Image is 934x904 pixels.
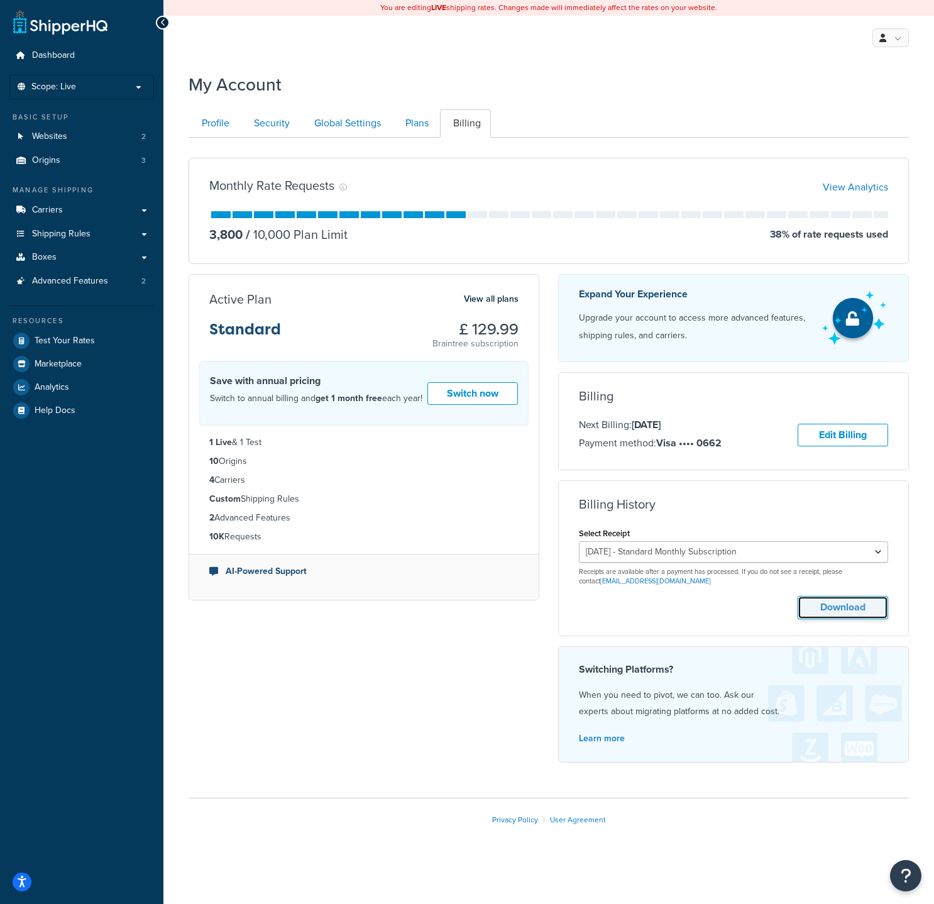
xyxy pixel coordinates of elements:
a: Expand Your Experience Upgrade your account to access more advanced features, shipping rules, and... [558,274,909,362]
a: View all plans [464,291,519,307]
span: 3 [141,155,146,166]
span: Scope: Live [31,82,76,92]
strong: 10 [209,455,219,468]
a: Plans [392,109,439,138]
a: Carriers [9,199,154,222]
li: Carriers [209,473,519,487]
a: Dashboard [9,44,154,67]
h3: Monthly Rate Requests [209,179,334,192]
li: Advanced Features [9,270,154,293]
label: Select Receipt [579,529,630,538]
li: Origins [9,149,154,172]
strong: 10K [209,530,224,543]
p: 10,000 Plan Limit [243,226,348,243]
button: Download [798,596,888,619]
a: Edit Billing [798,424,888,447]
a: Learn more [579,732,625,745]
span: Test Your Rates [35,336,95,346]
h3: £ 129.99 [432,321,519,338]
span: Advanced Features [32,276,108,287]
a: Profile [189,109,239,138]
h3: Billing History [579,497,656,511]
strong: Custom [209,492,241,505]
h4: Save with annual pricing [210,373,422,389]
span: Carriers [32,205,63,216]
a: Websites 2 [9,125,154,148]
a: View Analytics [823,180,888,194]
strong: 2 [209,511,214,524]
a: Analytics [9,376,154,399]
li: Shipping Rules [209,492,519,506]
li: AI-Powered Support [209,565,519,578]
span: Boxes [32,252,57,263]
span: Analytics [35,382,69,393]
a: Switch now [427,382,518,405]
a: Origins 3 [9,149,154,172]
p: 38 % of rate requests used [770,226,888,243]
strong: [DATE] [632,417,661,432]
li: Requests [209,530,519,544]
a: Privacy Policy [492,814,538,825]
h4: Switching Platforms? [579,662,888,677]
h3: Active Plan [209,292,272,306]
a: Boxes [9,246,154,269]
li: & 1 Test [209,436,519,449]
strong: get 1 month free [316,392,382,405]
li: Origins [209,455,519,468]
p: Switch to annual billing and each year! [210,390,422,407]
h3: Standard [209,321,281,348]
span: Marketplace [35,359,82,370]
p: Receipts are available after a payment has processed. If you do not see a receipt, please contact [579,567,888,587]
span: 2 [141,131,146,142]
span: | [543,814,545,825]
h3: Billing [579,389,613,403]
span: Origins [32,155,60,166]
div: Manage Shipping [9,185,154,196]
a: Advanced Features 2 [9,270,154,293]
p: 3,800 [209,226,243,243]
div: Resources [9,316,154,326]
p: Upgrade your account to access more advanced features, shipping rules, and carriers. [579,309,811,345]
span: 2 [141,276,146,287]
a: Billing [440,109,491,138]
p: Braintree subscription [432,338,519,350]
strong: Visa •••• 0662 [656,436,722,450]
span: Websites [32,131,67,142]
h1: My Account [189,72,282,97]
a: Help Docs [9,399,154,422]
a: Marketplace [9,353,154,375]
a: Test Your Rates [9,329,154,352]
button: Open Resource Center [890,860,921,891]
li: Advanced Features [209,511,519,525]
a: Shipping Rules [9,223,154,246]
p: Payment method: [579,435,722,451]
span: Help Docs [35,405,75,416]
b: LIVE [431,2,446,13]
span: Dashboard [32,50,75,61]
span: Shipping Rules [32,229,91,240]
a: Global Settings [301,109,391,138]
p: When you need to pivot, we can too. Ask our experts about migrating platforms at no added cost. [579,687,888,720]
span: / [246,225,250,244]
strong: 4 [209,473,214,487]
a: ShipperHQ Home [13,9,107,35]
div: Basic Setup [9,112,154,123]
strong: 1 Live [209,436,232,449]
li: Websites [9,125,154,148]
a: [EMAIL_ADDRESS][DOMAIN_NAME] [600,576,711,586]
p: Next Billing: [579,417,722,433]
a: User Agreement [550,814,606,825]
a: Security [241,109,300,138]
p: Expand Your Experience [579,285,811,303]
